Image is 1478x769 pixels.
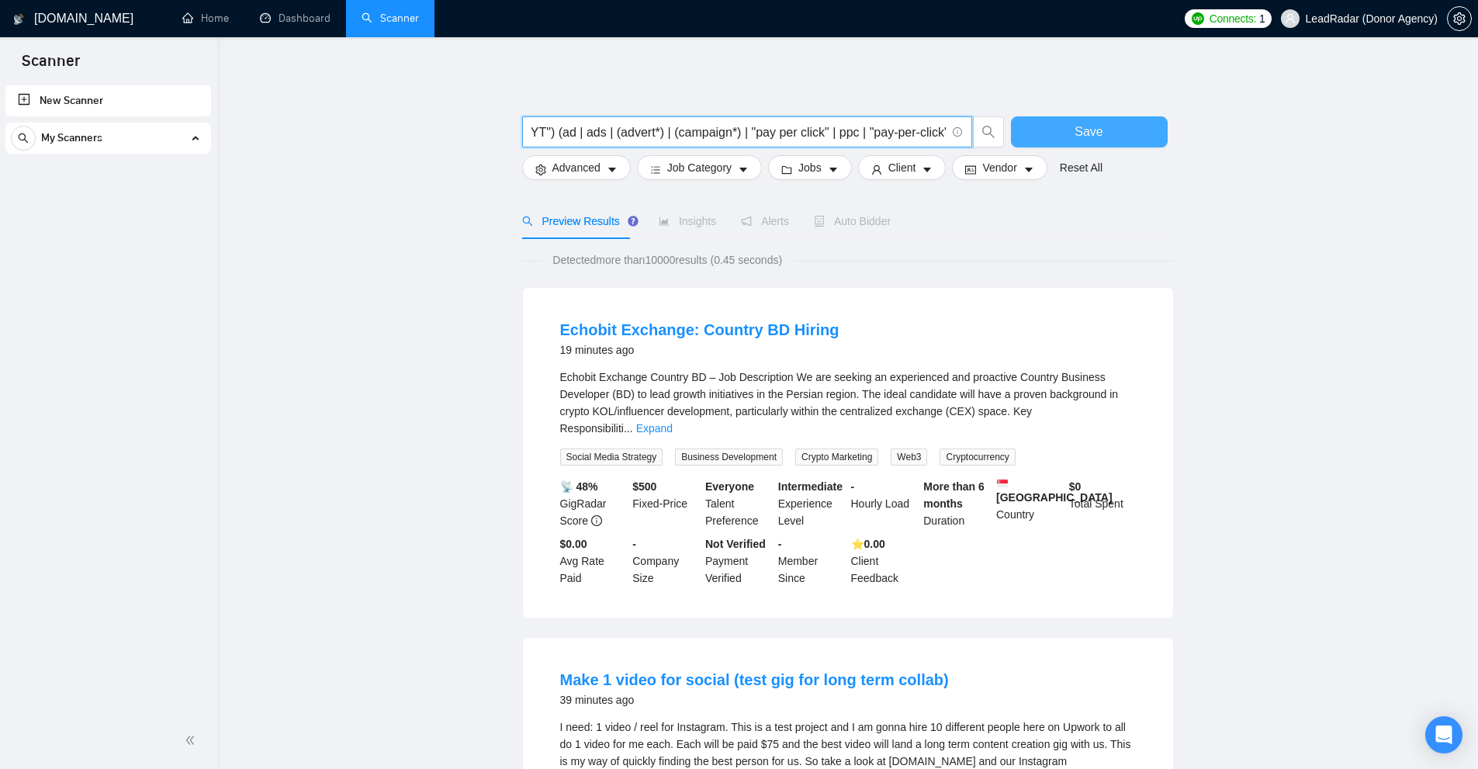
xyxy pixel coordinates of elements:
span: setting [1448,12,1471,25]
div: Echobit Exchange Country BD – Job Description We are seeking an experienced and proactive Country... [560,369,1136,437]
b: $ 500 [632,480,656,493]
b: ⭐️ 0.00 [851,538,885,550]
span: Vendor [982,159,1016,176]
span: Jobs [798,159,822,176]
span: Auto Bidder [814,215,891,227]
button: setting [1447,6,1472,31]
div: Hourly Load [848,478,921,529]
div: Company Size [629,535,702,587]
span: robot [814,216,825,227]
span: 1 [1259,10,1265,27]
a: homeHome [182,12,229,25]
button: idcardVendorcaret-down [952,155,1047,180]
button: Save [1011,116,1168,147]
div: Duration [920,478,993,529]
span: My Scanners [41,123,102,154]
span: Preview Results [522,215,634,227]
div: Open Intercom Messenger [1425,716,1462,753]
span: info-circle [953,127,963,137]
div: 39 minutes ago [560,691,949,709]
span: Advanced [552,159,601,176]
b: More than 6 months [923,480,985,510]
div: Total Spent [1066,478,1139,529]
span: user [1285,13,1296,24]
span: caret-down [738,164,749,175]
img: logo [13,7,24,32]
span: Scanner [9,50,92,82]
a: dashboardDashboard [260,12,331,25]
b: $0.00 [560,538,587,550]
span: info-circle [591,515,602,526]
span: area-chart [659,216,670,227]
button: search [973,116,1004,147]
b: 📡 48% [560,480,598,493]
span: Crypto Marketing [795,449,878,466]
div: Tooltip anchor [626,214,640,228]
b: Everyone [705,480,754,493]
a: Make 1 video for social (test gig for long term collab) [560,671,949,688]
span: search [12,133,35,144]
div: Experience Level [775,478,848,529]
span: search [974,125,1003,139]
a: Reset All [1060,159,1102,176]
span: user [871,164,882,175]
span: caret-down [607,164,618,175]
button: settingAdvancedcaret-down [522,155,631,180]
span: folder [781,164,792,175]
button: folderJobscaret-down [768,155,852,180]
img: upwork-logo.png [1192,12,1204,25]
b: - [778,538,782,550]
a: setting [1447,12,1472,25]
img: 🇸🇬 [997,478,1008,489]
div: Member Since [775,535,848,587]
b: - [851,480,855,493]
span: Insights [659,215,716,227]
a: Echobit Exchange: Country BD Hiring [560,321,839,338]
span: Save [1075,122,1102,141]
span: Social Media Strategy [560,449,663,466]
span: caret-down [922,164,933,175]
span: bars [650,164,661,175]
span: Client [888,159,916,176]
div: Payment Verified [702,535,775,587]
span: ... [624,422,633,435]
span: Cryptocurrency [940,449,1015,466]
b: [GEOGRAPHIC_DATA] [996,478,1113,504]
span: Business Development [675,449,783,466]
span: search [522,216,533,227]
input: Search Freelance Jobs... [531,123,946,142]
span: setting [535,164,546,175]
div: GigRadar Score [557,478,630,529]
b: $ 0 [1069,480,1082,493]
a: Expand [636,422,673,435]
div: Talent Preference [702,478,775,529]
div: Avg Rate Paid [557,535,630,587]
span: Web3 [891,449,927,466]
span: Job Category [667,159,732,176]
b: Intermediate [778,480,843,493]
div: Country [993,478,1066,529]
b: Not Verified [705,538,766,550]
div: 19 minutes ago [560,341,839,359]
div: Client Feedback [848,535,921,587]
li: My Scanners [5,123,211,160]
button: barsJob Categorycaret-down [637,155,762,180]
span: caret-down [1023,164,1034,175]
button: search [11,126,36,151]
span: notification [741,216,752,227]
span: Alerts [741,215,789,227]
span: Connects: [1210,10,1256,27]
span: double-left [185,733,200,748]
li: New Scanner [5,85,211,116]
span: idcard [965,164,976,175]
span: caret-down [828,164,839,175]
b: - [632,538,636,550]
a: searchScanner [362,12,419,25]
span: Detected more than 10000 results (0.45 seconds) [542,251,793,268]
a: New Scanner [18,85,199,116]
div: Fixed-Price [629,478,702,529]
button: userClientcaret-down [858,155,947,180]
